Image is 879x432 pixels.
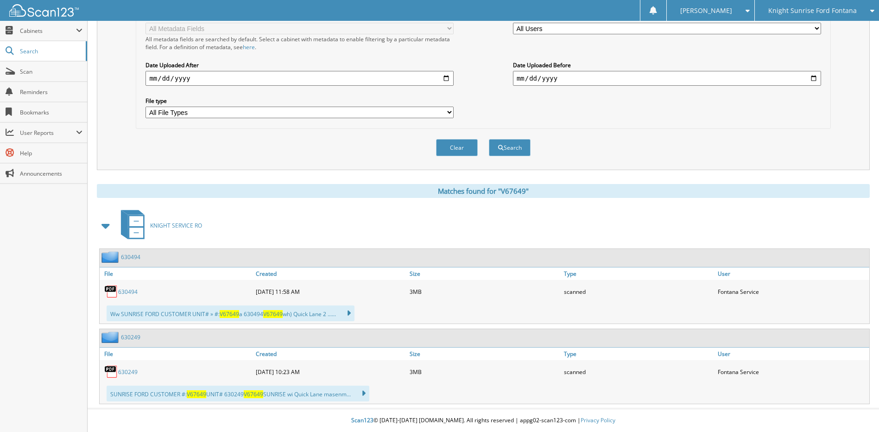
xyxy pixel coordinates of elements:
[88,409,879,432] div: © [DATE]-[DATE] [DOMAIN_NAME]. All rights reserved | appg02-scan123-com |
[407,348,561,360] a: Size
[104,285,118,299] img: PDF.png
[20,27,76,35] span: Cabinets
[9,4,79,17] img: scan123-logo-white.svg
[581,416,615,424] a: Privacy Policy
[680,8,732,13] span: [PERSON_NAME]
[513,61,821,69] label: Date Uploaded Before
[253,267,407,280] a: Created
[20,88,82,96] span: Reminders
[562,348,715,360] a: Type
[768,8,857,13] span: Knight Sunrise Ford Fontana
[562,362,715,381] div: scanned
[562,282,715,301] div: scanned
[20,68,82,76] span: Scan
[20,170,82,178] span: Announcements
[20,149,82,157] span: Help
[118,288,138,296] a: 630494
[20,108,82,116] span: Bookmarks
[513,71,821,86] input: end
[489,139,531,156] button: Search
[351,416,373,424] span: Scan123
[115,207,202,244] a: KNIGHT SERVICE RO
[121,333,140,341] a: 630249
[263,310,283,318] span: V67649
[121,253,140,261] a: 630494
[145,35,454,51] div: All metadata fields are searched by default. Select a cabinet with metadata to enable filtering b...
[253,282,407,301] div: [DATE] 11:58 AM
[407,282,561,301] div: 3MB
[715,282,869,301] div: Fontana Service
[20,129,76,137] span: User Reports
[20,47,81,55] span: Search
[107,305,354,321] div: Ww SUNRISE FORD CUSTOMER UNIT# » #: a 630494 wh) Quick Lane 2 ......
[715,267,869,280] a: User
[220,310,239,318] span: V67649
[187,390,206,398] span: V67649
[243,43,255,51] a: here
[97,184,870,198] div: Matches found for "V67649"
[715,362,869,381] div: Fontana Service
[253,362,407,381] div: [DATE] 10:23 AM
[118,368,138,376] a: 630249
[145,71,454,86] input: start
[244,390,263,398] span: V67649
[101,331,121,343] img: folder2.png
[715,348,869,360] a: User
[107,386,369,401] div: SUNRISE FORD CUSTOMER #: UNIT# 630249 SUNRISE wi Quick Lane masenm...
[407,362,561,381] div: 3MB
[407,267,561,280] a: Size
[104,365,118,379] img: PDF.png
[145,61,454,69] label: Date Uploaded After
[253,348,407,360] a: Created
[436,139,478,156] button: Clear
[101,251,121,263] img: folder2.png
[562,267,715,280] a: Type
[100,267,253,280] a: File
[150,222,202,229] span: KNIGHT SERVICE RO
[145,97,454,105] label: File type
[100,348,253,360] a: File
